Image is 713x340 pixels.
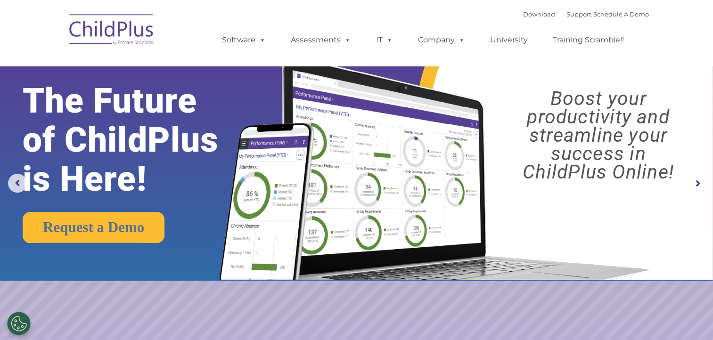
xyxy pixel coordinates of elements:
a: IT [367,31,402,49]
img: ChildPlus by Procare Solutions [65,8,159,55]
a: University [481,31,537,49]
a: Company [409,31,475,49]
font: | [523,10,649,18]
a: Download [523,10,555,18]
button: Cookies Settings [7,312,31,335]
rs-layer: Boost your productivity and streamline your success in ChildPlus Online! [492,89,704,181]
a: Support [566,10,591,18]
span: Last name [131,62,160,69]
rs-layer: The Future of ChildPlus is Here! [23,81,250,199]
a: Training Scramble!! [543,31,633,49]
span: Phone number [131,101,171,108]
a: Software [213,31,275,49]
a: Assessments [281,31,361,49]
a: Request a Demo [23,212,164,243]
a: Schedule A Demo [593,10,649,18]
